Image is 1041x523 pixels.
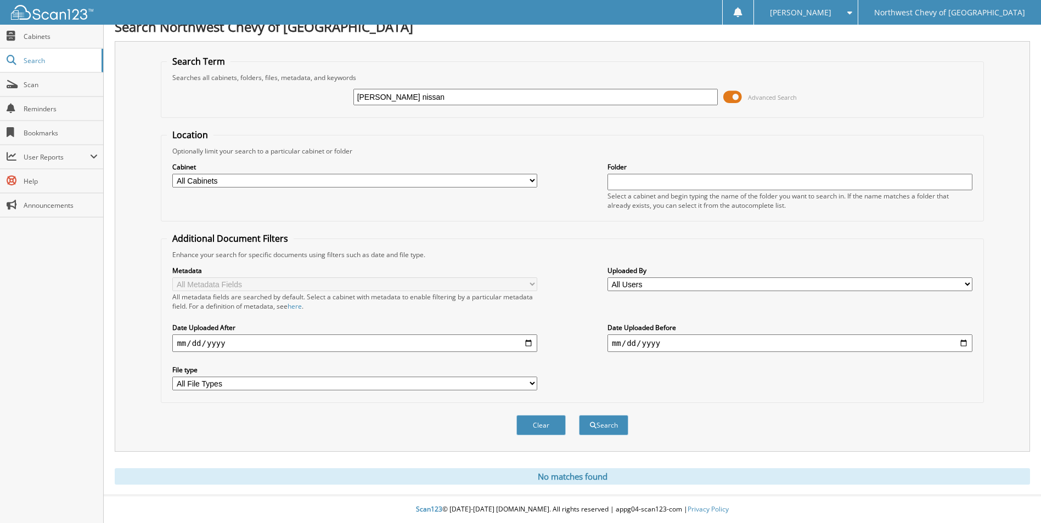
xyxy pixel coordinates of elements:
[579,415,628,435] button: Search
[167,232,294,245] legend: Additional Document Filters
[516,415,566,435] button: Clear
[172,323,537,332] label: Date Uploaded After
[688,504,729,514] a: Privacy Policy
[24,128,98,138] span: Bookmarks
[167,146,977,156] div: Optionally limit your search to a particular cabinet or folder
[11,5,93,20] img: scan123-logo-white.svg
[167,73,977,82] div: Searches all cabinets, folders, files, metadata, and keywords
[607,266,972,275] label: Uploaded By
[167,55,230,67] legend: Search Term
[104,496,1041,523] div: © [DATE]-[DATE] [DOMAIN_NAME]. All rights reserved | appg04-scan123-com |
[416,504,442,514] span: Scan123
[172,334,537,352] input: start
[874,9,1025,16] span: Northwest Chevy of [GEOGRAPHIC_DATA]
[24,80,98,89] span: Scan
[24,201,98,210] span: Announcements
[115,18,1030,36] h1: Search Northwest Chevy of [GEOGRAPHIC_DATA]
[24,152,90,162] span: User Reports
[24,177,98,186] span: Help
[288,302,302,311] a: here
[607,334,972,352] input: end
[172,365,537,374] label: File type
[770,9,831,16] span: [PERSON_NAME]
[172,162,537,172] label: Cabinet
[172,266,537,275] label: Metadata
[167,250,977,259] div: Enhance your search for specific documents using filters such as date and file type.
[607,162,972,172] label: Folder
[986,470,1041,523] iframe: Chat Widget
[24,104,98,113] span: Reminders
[115,468,1030,485] div: No matches found
[167,129,213,141] legend: Location
[607,191,972,210] div: Select a cabinet and begin typing the name of the folder you want to search in. If the name match...
[748,93,797,101] span: Advanced Search
[24,32,98,41] span: Cabinets
[172,292,537,311] div: All metadata fields are searched by default. Select a cabinet with metadata to enable filtering b...
[24,56,96,65] span: Search
[607,323,972,332] label: Date Uploaded Before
